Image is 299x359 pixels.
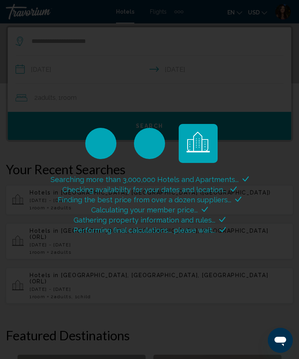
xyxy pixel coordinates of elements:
[62,186,227,194] span: Checking availability for your dates and location...
[91,206,198,214] span: Calculating your member price...
[58,196,231,204] span: Finding the best price from over a dozen suppliers...
[268,328,293,353] iframe: Button to launch messaging window
[74,226,216,234] span: Performing final calculations... please wait...
[51,175,239,184] span: Searching more than 3,000,000 Hotels and Apartments...
[74,216,215,224] span: Gathering property information and rules...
